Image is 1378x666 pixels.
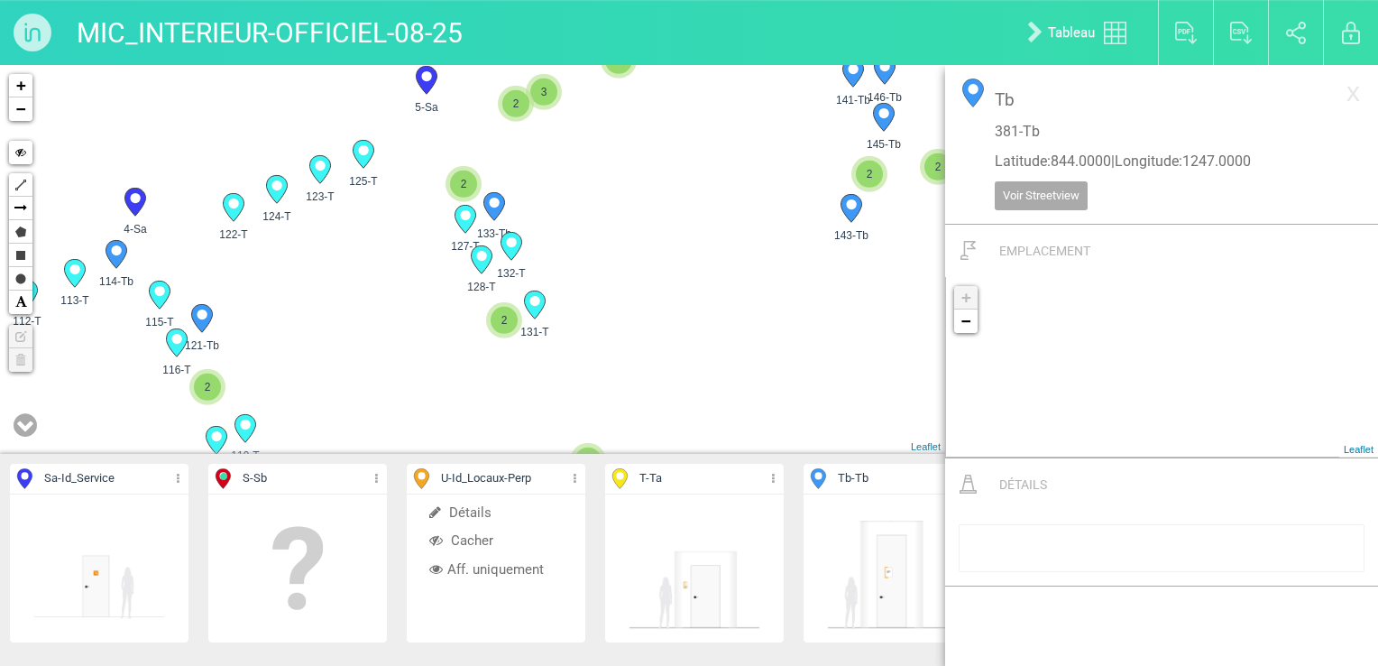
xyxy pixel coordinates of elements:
[222,448,269,464] span: 119-T
[995,181,1088,210] a: Voir Streetview
[403,99,450,116] span: 5-Sa
[960,241,977,260] img: IMP_ICON_emplacement.svg
[1344,444,1373,455] a: Leaflet
[210,227,257,243] span: 122-T
[231,502,364,635] img: empty.png
[911,441,941,452] a: Leaflet
[861,89,908,106] span: 146-Tb
[9,244,32,267] a: Rectangle
[1104,22,1126,44] img: tableau.svg
[407,556,585,584] li: Aff. uniquement
[856,161,883,188] span: 2
[9,348,32,372] a: No layers to delete
[999,244,1090,258] span: Emplacement
[9,97,32,121] a: Zoom out
[924,153,951,180] span: 2
[826,502,960,635] img: 070754392476.png
[112,221,159,237] span: 4-Sa
[574,448,602,475] span: 2
[340,173,387,190] span: 125-T
[1337,74,1369,110] a: x
[450,171,477,198] span: 2
[860,136,907,153] span: 145-Tb
[441,470,531,487] span: U - Id_Locaux-Perp
[4,313,51,329] span: 112-T
[965,539,1359,558] div: rdw-editor
[828,227,875,244] span: 143-Tb
[1286,22,1307,44] img: share.svg
[77,9,463,56] p: MIC_INTERIEUR-OFFICIEL-08-25
[999,477,1047,492] span: Détails
[959,524,1364,572] div: rdw-wrapper
[488,265,535,282] span: 132-T
[1014,4,1149,61] a: Tableau
[605,47,632,74] span: 2
[995,88,1328,112] p: Tb
[9,74,32,97] a: Zoom in
[1342,22,1360,44] img: locked.svg
[1230,22,1253,44] img: export_csv.svg
[471,226,518,242] span: 133-Tb
[628,502,761,635] img: 070754392477.png
[253,208,300,225] span: 124-T
[136,314,183,330] span: 115-T
[407,499,585,527] li: Détails
[93,273,140,290] span: 114-Tb
[9,267,32,291] a: Circle
[458,279,505,295] span: 128-T
[243,470,267,487] span: S - Sb
[491,307,518,334] span: 2
[9,197,32,220] a: Arrow
[297,189,344,205] span: 123-T
[194,374,221,401] span: 2
[954,310,978,333] a: Zoom out
[511,324,558,340] span: 131-T
[960,475,977,494] img: IMP_ICON_intervention.svg
[9,291,32,314] a: Text
[32,502,166,635] img: 113736760203.png
[639,470,662,487] span: T - Ta
[179,338,225,354] span: 121-Tb
[44,470,115,487] span: Sa - Id_Service
[995,122,1328,143] p: 381-Tb
[429,532,493,549] span: Cacher
[502,90,529,117] span: 2
[1175,22,1198,44] img: export_pdf.svg
[9,173,32,197] a: Polyline
[530,79,557,106] span: 3
[995,152,1328,172] p: Latitude : 844.0000 | Longitude : 1247.0000
[9,325,32,348] a: No layers to edit
[830,92,877,108] span: 141-Tb
[153,362,200,378] span: 116-T
[9,220,32,244] a: Polygon
[954,286,978,310] a: Zoom in
[51,292,98,309] span: 113-T
[838,470,868,487] span: Tb - Tb
[442,238,489,254] span: 127-T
